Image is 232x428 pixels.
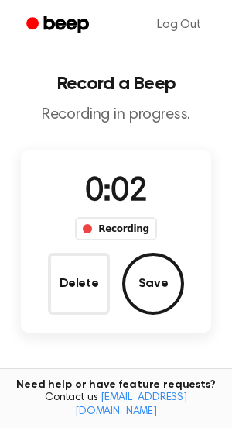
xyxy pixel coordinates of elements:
p: Recording in progress. [12,105,220,125]
span: Contact us [9,392,223,419]
a: Beep [15,10,103,40]
button: Delete Audio Record [48,253,110,315]
span: 0:02 [85,176,147,209]
div: Recording [75,217,156,240]
a: Log Out [142,6,217,43]
button: Save Audio Record [122,253,184,315]
a: [EMAIL_ADDRESS][DOMAIN_NAME] [75,392,187,417]
h1: Record a Beep [12,74,220,93]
